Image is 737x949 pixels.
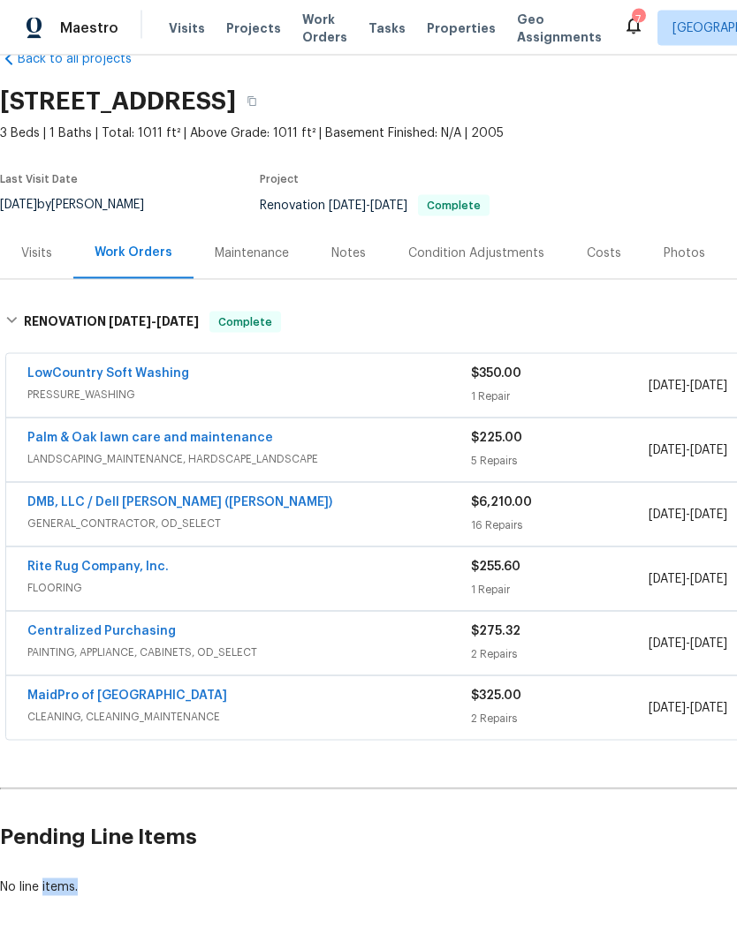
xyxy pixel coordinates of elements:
span: [DATE] [690,573,727,585]
span: $6,210.00 [471,496,532,508]
span: - [649,441,727,459]
div: 1 Repair [471,388,649,405]
span: [DATE] [649,702,686,714]
span: [DATE] [370,200,407,212]
span: - [649,635,727,652]
span: [DATE] [329,200,366,212]
span: $225.00 [471,432,522,444]
span: - [649,699,727,717]
span: - [649,570,727,588]
span: [DATE] [690,444,727,456]
span: Work Orders [302,11,347,46]
div: Visits [21,245,52,262]
a: MaidPro of [GEOGRAPHIC_DATA] [27,689,227,702]
span: Maestro [60,19,118,37]
span: - [329,200,407,212]
span: Complete [211,313,279,331]
span: Tasks [368,22,406,34]
div: Maintenance [215,245,289,262]
span: Project [260,174,299,185]
div: Costs [587,245,621,262]
h6: RENOVATION [24,312,199,333]
span: Visits [169,19,205,37]
span: [DATE] [109,315,151,328]
div: Photos [664,245,705,262]
span: Complete [420,200,488,211]
a: LowCountry Soft Washing [27,367,189,380]
div: Condition Adjustments [408,245,544,262]
div: 1 Repair [471,581,649,599]
div: Work Orders [95,244,172,261]
span: $255.60 [471,561,520,573]
span: Properties [427,19,496,37]
a: Rite Rug Company, Inc. [27,561,169,573]
div: 2 Repairs [471,710,649,727]
span: LANDSCAPING_MAINTENANCE, HARDSCAPE_LANDSCAPE [27,450,471,468]
span: [DATE] [649,508,686,521]
span: [DATE] [690,508,727,521]
span: [DATE] [649,380,686,392]
span: $275.32 [471,625,520,637]
span: $350.00 [471,367,521,380]
a: DMB, LLC / Dell [PERSON_NAME] ([PERSON_NAME]) [27,496,332,508]
div: Notes [331,245,366,262]
span: [DATE] [649,637,686,650]
span: CLEANING, CLEANING_MAINTENANCE [27,708,471,726]
span: GENERAL_CONTRACTOR, OD_SELECT [27,515,471,532]
span: - [649,506,727,523]
span: [DATE] [690,637,727,650]
span: [DATE] [649,444,686,456]
a: Palm & Oak lawn care and maintenance [27,432,273,444]
span: PRESSURE_WASHING [27,386,471,403]
div: 2 Repairs [471,645,649,663]
span: [DATE] [649,573,686,585]
button: Copy Address [236,86,268,117]
div: 7 [632,11,644,28]
span: Renovation [260,200,490,212]
span: - [109,315,199,328]
span: PAINTING, APPLIANCE, CABINETS, OD_SELECT [27,644,471,661]
span: FLOORING [27,579,471,597]
span: Geo Assignments [517,11,602,46]
span: [DATE] [690,380,727,392]
span: $325.00 [471,689,521,702]
div: 5 Repairs [471,452,649,470]
a: Centralized Purchasing [27,625,176,637]
span: - [649,377,727,395]
span: Projects [226,19,281,37]
span: [DATE] [156,315,199,328]
div: 16 Repairs [471,516,649,534]
span: [DATE] [690,702,727,714]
